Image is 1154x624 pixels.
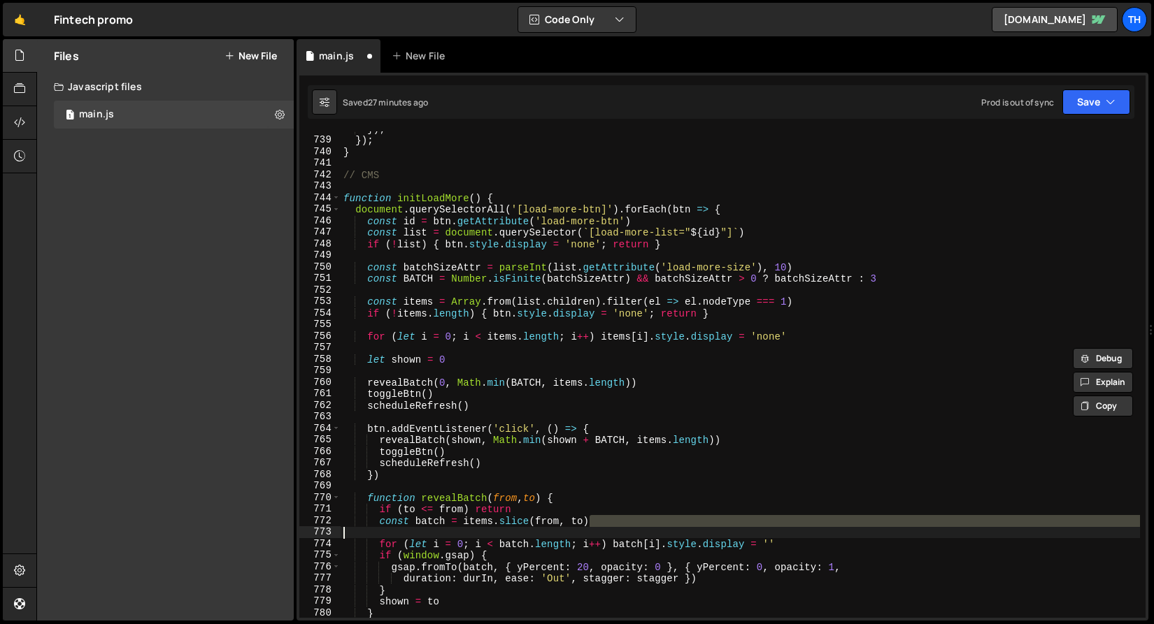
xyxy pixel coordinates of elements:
[299,203,341,215] div: 745
[299,434,341,446] div: 765
[299,284,341,296] div: 752
[392,49,450,63] div: New File
[37,73,294,101] div: Javascript files
[66,110,74,122] span: 1
[299,388,341,400] div: 761
[299,538,341,550] div: 774
[54,11,133,28] div: Fintech promo
[299,249,341,261] div: 749
[299,584,341,596] div: 778
[299,607,341,619] div: 780
[299,157,341,169] div: 741
[299,411,341,423] div: 763
[299,423,341,435] div: 764
[299,595,341,607] div: 779
[3,3,37,36] a: 🤙
[518,7,636,32] button: Code Only
[299,457,341,469] div: 767
[299,561,341,573] div: 776
[299,526,341,538] div: 773
[299,365,341,377] div: 759
[54,101,294,129] div: 16948/46441.js
[299,503,341,515] div: 771
[299,180,341,192] div: 743
[299,296,341,307] div: 753
[299,146,341,158] div: 740
[1062,89,1130,115] button: Save
[299,169,341,181] div: 742
[981,96,1054,108] div: Prod is out of sync
[1073,396,1133,416] button: Copy
[299,342,341,354] div: 757
[299,400,341,412] div: 762
[368,96,428,108] div: 27 minutes ago
[299,319,341,331] div: 755
[1122,7,1147,32] a: Th
[299,331,341,342] div: 756
[343,96,428,108] div: Saved
[299,492,341,504] div: 770
[299,238,341,250] div: 748
[319,49,354,63] div: main.js
[299,134,341,146] div: 739
[299,377,341,389] div: 760
[225,50,277,61] button: New File
[299,192,341,204] div: 744
[299,307,341,319] div: 754
[299,354,341,365] div: 758
[1073,372,1133,393] button: Explain
[992,7,1118,32] a: [DOMAIN_NAME]
[299,446,341,458] div: 766
[299,515,341,527] div: 772
[299,261,341,273] div: 750
[1073,348,1133,369] button: Debug
[299,273,341,284] div: 751
[299,572,341,584] div: 777
[299,469,341,481] div: 768
[299,480,341,492] div: 769
[299,226,341,238] div: 747
[79,108,114,121] div: main.js
[299,215,341,227] div: 746
[299,549,341,561] div: 775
